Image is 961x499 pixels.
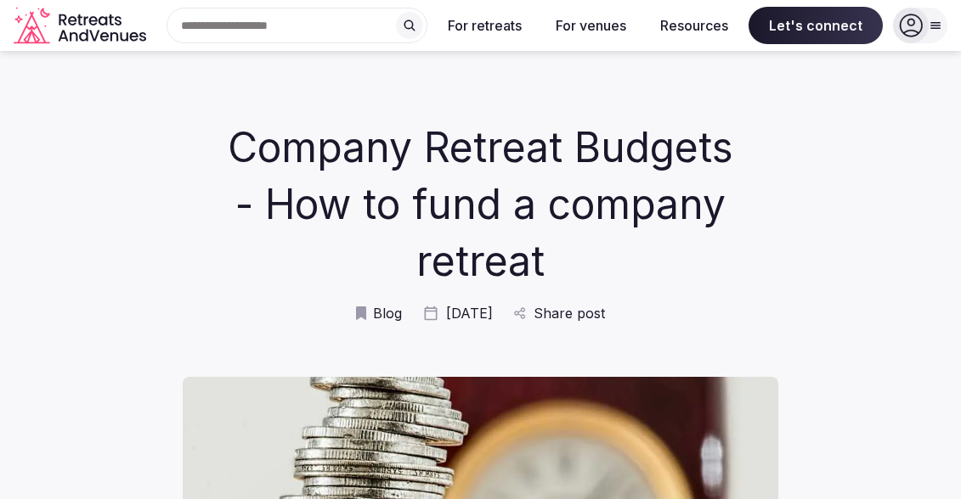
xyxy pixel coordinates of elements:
a: Visit the homepage [14,7,150,45]
button: For venues [542,7,640,44]
span: Blog [373,304,402,322]
span: Let's connect [749,7,883,44]
button: For retreats [434,7,535,44]
span: Share post [534,304,605,322]
svg: Retreats and Venues company logo [14,7,150,45]
a: Blog [356,304,402,322]
h1: Company Retreat Budgets - How to fund a company retreat [220,119,741,290]
button: Resources [647,7,742,44]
